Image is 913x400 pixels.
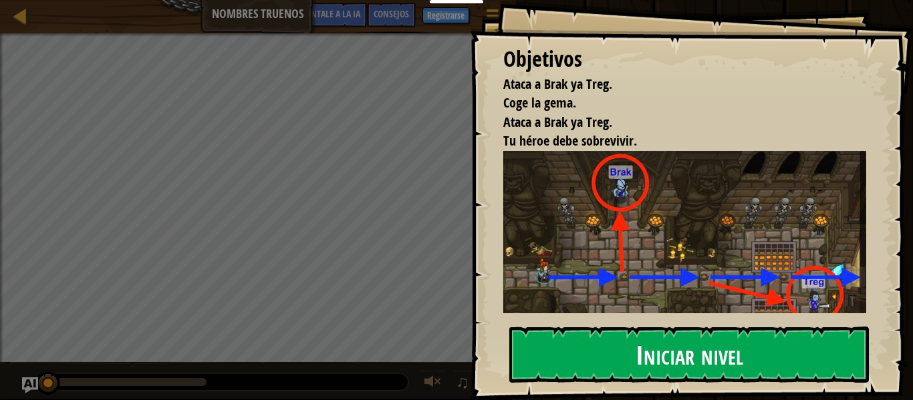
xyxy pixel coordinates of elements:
font: Registrarse [427,9,465,21]
font: Consejos [374,7,409,20]
font: Ataca a Brak ya Treg. [503,113,612,131]
font: Ataca a Brak ya Treg. [503,75,612,93]
font: Pregúntale a la IA [287,7,360,20]
button: Registrarse [422,7,469,23]
button: ♫ [453,370,476,397]
li: Ataca a Brak ya Treg. [487,75,863,94]
button: Ajustar volumen [420,370,446,397]
button: Pregúntale a la IA [280,3,367,27]
font: Coge la gema. [503,93,576,112]
font: ♫ [456,372,469,392]
button: Iniciar nivel [509,327,869,383]
li: Coge la gema. [487,93,863,113]
img: Nombres verdaderos [503,151,876,322]
li: Tu héroe debe sobrevivir. [487,132,863,151]
li: Ataca a Brak ya Treg. [487,113,863,132]
font: Tu héroe debe sobrevivir. [503,132,637,150]
font: Iniciar nivel [636,336,743,372]
font: Objetivos [503,44,582,73]
button: Pregúntale a la IA [22,377,38,393]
